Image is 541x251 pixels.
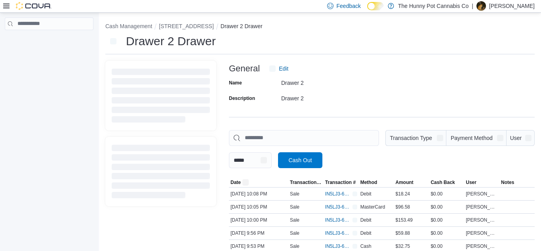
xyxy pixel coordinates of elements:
[466,204,498,210] span: [PERSON_NAME]
[105,23,152,29] button: Cash Management
[281,77,387,86] div: Drawer 2
[105,22,535,32] nav: An example of EuiBreadcrumbs
[466,217,498,223] span: [PERSON_NAME]
[360,217,371,223] span: Debit
[229,241,288,251] div: [DATE] 9:53 PM
[398,1,469,11] p: The Hunny Pot Cannabis Co
[229,228,288,238] div: [DATE] 9:56 PM
[230,179,241,186] span: Date
[429,228,464,238] div: $0.00
[5,32,93,51] nav: Complex example
[464,178,499,187] button: User
[229,64,260,73] h3: General
[325,179,356,186] span: Transaction #
[466,191,498,197] span: [PERSON_NAME]
[112,70,210,124] span: Loading
[359,178,394,187] button: Method
[466,179,476,186] span: User
[16,2,51,10] img: Cova
[229,189,288,199] div: [DATE] 10:08 PM
[466,230,498,236] span: [PERSON_NAME]
[281,92,387,102] div: Drawer 2
[360,179,377,186] span: Method
[325,228,357,238] button: IN5LJ3-6146333
[429,178,464,187] button: Cash Back
[279,65,288,73] span: Edit
[451,135,493,141] span: Payment Method
[394,178,429,187] button: Amount
[337,2,361,10] span: Feedback
[288,156,312,164] span: Cash Out
[429,202,464,212] div: $0.00
[360,204,385,210] span: MasterCard
[396,179,413,186] span: Amount
[288,178,324,187] button: Transaction Type
[325,202,357,212] button: IN5LJ3-6146416
[507,130,535,146] button: User
[290,179,322,186] span: Transaction Type
[229,130,379,146] input: This is a search bar. As you type, the results lower in the page will automatically filter.
[325,189,357,199] button: IN5LJ3-6146442
[325,204,349,210] span: IN5LJ3-6146416
[229,178,288,187] button: Date
[325,215,357,225] button: IN5LJ3-6146363
[266,61,291,77] button: Edit
[278,152,322,168] button: Cash Out
[510,135,522,141] span: User
[324,178,359,187] button: Transaction #
[396,217,413,223] span: $153.49
[431,179,455,186] span: Cash Back
[159,23,213,29] button: [STREET_ADDRESS]
[229,95,255,102] label: Description
[446,130,507,146] button: Payment Method
[229,80,242,86] label: Name
[396,230,410,236] span: $59.88
[290,217,299,223] p: Sale
[367,2,384,10] input: Dark Mode
[396,204,410,210] span: $96.58
[325,217,349,223] span: IN5LJ3-6146363
[429,241,464,251] div: $0.00
[360,191,371,197] span: Debit
[325,230,349,236] span: IN5LJ3-6146333
[290,230,299,236] p: Sale
[489,1,535,11] p: [PERSON_NAME]
[429,189,464,199] div: $0.00
[429,215,464,225] div: $0.00
[396,243,410,249] span: $32.75
[290,204,299,210] p: Sale
[385,130,446,146] button: Transaction Type
[360,243,371,249] span: Cash
[229,215,288,225] div: [DATE] 10:00 PM
[396,191,410,197] span: $18.24
[325,191,349,197] span: IN5LJ3-6146442
[221,23,263,29] button: Drawer 2 Drawer
[325,243,349,249] span: IN5LJ3-6146293
[476,1,486,11] div: Arvin Ayala
[499,178,535,187] button: Notes
[126,33,216,49] h1: Drawer 2 Drawer
[390,135,432,141] span: Transaction Type
[290,191,299,197] p: Sale
[290,243,299,249] p: Sale
[229,202,288,212] div: [DATE] 10:05 PM
[112,146,210,200] span: Loading
[325,241,357,251] button: IN5LJ3-6146293
[472,1,473,11] p: |
[360,230,371,236] span: Debit
[466,243,498,249] span: [PERSON_NAME]
[105,33,121,49] button: Next
[501,179,514,186] span: Notes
